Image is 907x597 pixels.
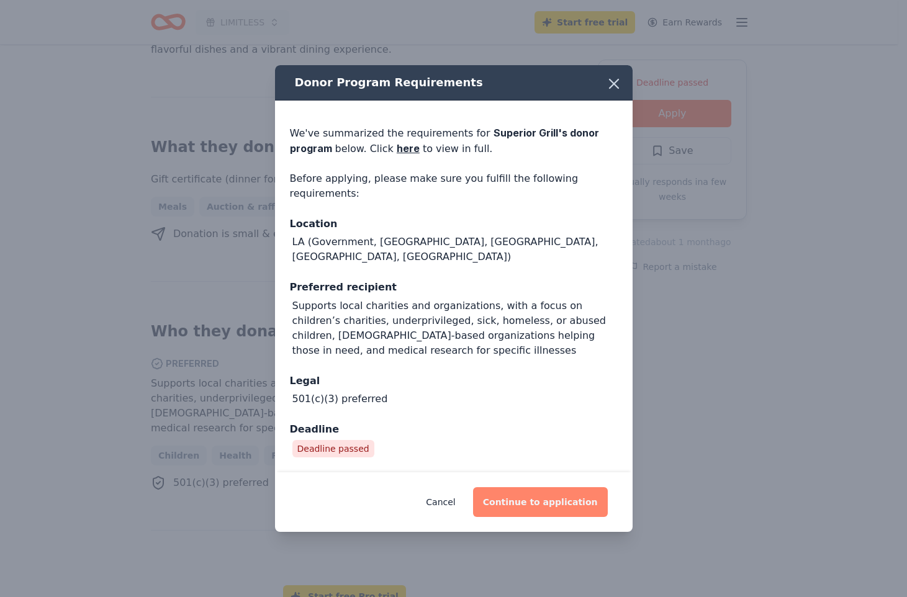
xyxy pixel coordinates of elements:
[290,171,618,201] div: Before applying, please make sure you fulfill the following requirements:
[473,487,608,517] button: Continue to application
[290,216,618,232] div: Location
[426,487,455,517] button: Cancel
[292,440,374,457] div: Deadline passed
[290,279,618,295] div: Preferred recipient
[290,125,618,156] div: We've summarized the requirements for below. Click to view in full.
[292,298,618,358] div: Supports local charities and organizations, with a focus on children’s charities, underprivileged...
[397,141,420,156] a: here
[290,421,618,438] div: Deadline
[292,392,388,406] div: 501(c)(3) preferred
[290,373,618,389] div: Legal
[292,235,618,264] div: LA (Government, [GEOGRAPHIC_DATA], [GEOGRAPHIC_DATA], [GEOGRAPHIC_DATA], [GEOGRAPHIC_DATA])
[275,65,633,101] div: Donor Program Requirements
